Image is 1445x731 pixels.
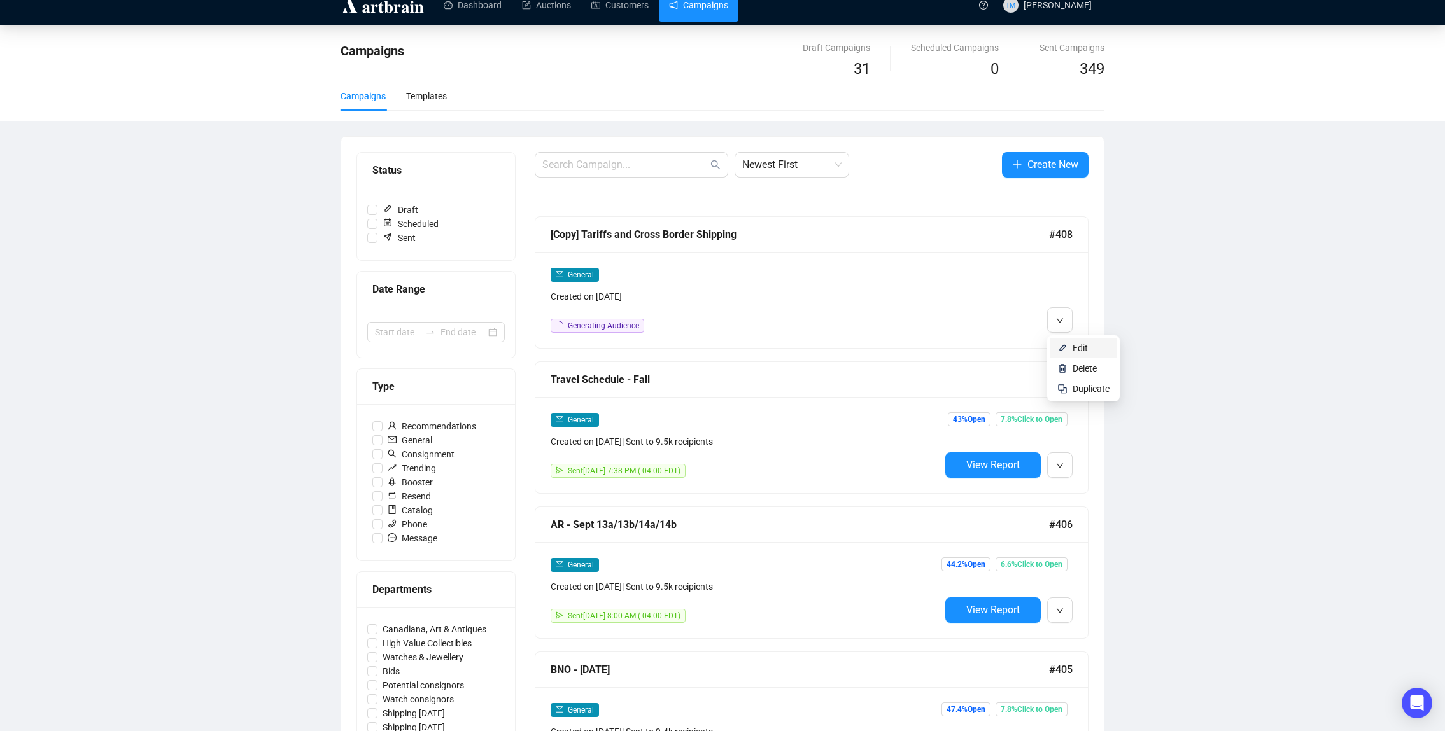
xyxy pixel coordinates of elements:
span: Canadiana, Art & Antiques [377,622,491,636]
span: Booster [383,475,438,489]
span: swap-right [425,327,435,337]
span: down [1056,462,1064,470]
input: Search Campaign... [542,157,708,172]
span: Potential consignors [377,678,469,692]
input: End date [441,325,486,339]
span: plus [1012,159,1022,169]
span: search [388,449,397,458]
span: Newest First [742,153,842,177]
span: retweet [388,491,397,500]
img: svg+xml;base64,PHN2ZyB4bWxucz0iaHR0cDovL3d3dy53My5vcmcvMjAwMC9zdmciIHhtbG5zOnhsaW5rPSJodHRwOi8vd3... [1057,343,1068,353]
div: Open Intercom Messenger [1402,688,1432,718]
span: #406 [1049,517,1073,533]
span: send [556,466,563,474]
div: Scheduled Campaigns [911,41,999,55]
img: svg+xml;base64,PHN2ZyB4bWxucz0iaHR0cDovL3d3dy53My5vcmcvMjAwMC9zdmciIHdpZHRoPSIyNCIgaGVpZ2h0PSIyNC... [1057,384,1068,394]
div: Type [372,379,500,394]
a: Travel Schedule - Fall#407mailGeneralCreated on [DATE]| Sent to 9.5k recipientssendSent[DATE] 7:3... [535,361,1089,494]
div: Sent Campaigns [1040,41,1104,55]
span: 43% Open [948,412,990,426]
span: Consignment [383,447,460,461]
span: to [425,327,435,337]
div: Campaigns [341,89,386,103]
span: message [388,533,397,542]
span: Generating Audience [568,321,639,330]
span: down [1056,607,1064,615]
span: Bids [377,664,405,678]
span: General [568,270,594,279]
span: 7.8% Click to Open [996,412,1068,426]
span: Sent [DATE] 8:00 AM (-04:00 EDT) [568,611,680,620]
span: General [568,560,594,569]
span: 7.8% Click to Open [996,702,1068,716]
span: mail [556,415,563,423]
div: [Copy] Tariffs and Cross Border Shipping [551,226,1049,242]
span: Shipping [DATE] [377,706,450,720]
a: AR - Sept 13a/13b/14a/14b#406mailGeneralCreated on [DATE]| Sent to 9.5k recipientssendSent[DATE] ... [535,506,1089,639]
span: General [568,706,594,714]
a: [Copy] Tariffs and Cross Border Shipping#408mailGeneralCreated on [DATE]loadingGenerating Audience [535,216,1089,349]
div: Travel Schedule - Fall [551,372,1049,387]
span: book [388,505,397,514]
span: Duplicate [1073,384,1110,394]
span: loading [556,321,563,329]
span: 31 [854,60,870,78]
span: #405 [1049,662,1073,678]
span: View Report [966,459,1020,471]
span: mail [556,560,563,568]
div: Departments [372,581,500,597]
span: View Report [966,604,1020,616]
button: View Report [945,452,1041,478]
span: 44.2% Open [941,557,990,571]
span: Create New [1027,157,1078,172]
span: user [388,421,397,430]
div: Date Range [372,281,500,297]
span: 349 [1080,60,1104,78]
button: View Report [945,597,1041,623]
div: Draft Campaigns [803,41,870,55]
span: Sent [377,231,421,245]
span: rise [388,463,397,472]
span: Campaigns [341,43,404,59]
span: phone [388,519,397,528]
span: mail [556,706,563,713]
span: Edit [1073,343,1088,353]
span: mail [388,435,397,444]
span: Delete [1073,363,1097,373]
span: Recommendations [383,419,481,433]
div: Status [372,162,500,178]
span: Sent [DATE] 7:38 PM (-04:00 EDT) [568,466,680,475]
span: Catalog [383,503,438,517]
button: Create New [1002,152,1089,178]
span: down [1056,317,1064,324]
span: Trending [383,461,441,475]
span: question-circle [979,1,988,10]
span: Watch consignors [377,692,459,706]
span: mail [556,270,563,278]
span: Draft [377,203,423,217]
div: AR - Sept 13a/13b/14a/14b [551,517,1049,533]
span: 47.4% Open [941,702,990,716]
img: svg+xml;base64,PHN2ZyB4bWxucz0iaHR0cDovL3d3dy53My5vcmcvMjAwMC9zdmciIHhtbG5zOnhsaW5rPSJodHRwOi8vd3... [1057,363,1068,373]
span: Phone [383,517,432,531]
span: 0 [990,60,999,78]
input: Start date [375,325,420,339]
div: Created on [DATE] [551,289,940,303]
span: Resend [383,489,436,503]
span: send [556,611,563,619]
span: rocket [388,477,397,486]
div: Created on [DATE] | Sent to 9.5k recipients [551,435,940,449]
span: Watches & Jewellery [377,650,469,664]
span: High Value Collectibles [377,636,477,650]
span: search [710,160,721,170]
span: #408 [1049,226,1073,242]
span: General [568,415,594,424]
span: Message [383,531,442,545]
div: BNO - [DATE] [551,662,1049,678]
div: Created on [DATE] | Sent to 9.5k recipients [551,580,940,594]
div: Templates [406,89,447,103]
span: Scheduled [377,217,444,231]
span: General [383,433,437,447]
span: 6.6% Click to Open [996,557,1068,571]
